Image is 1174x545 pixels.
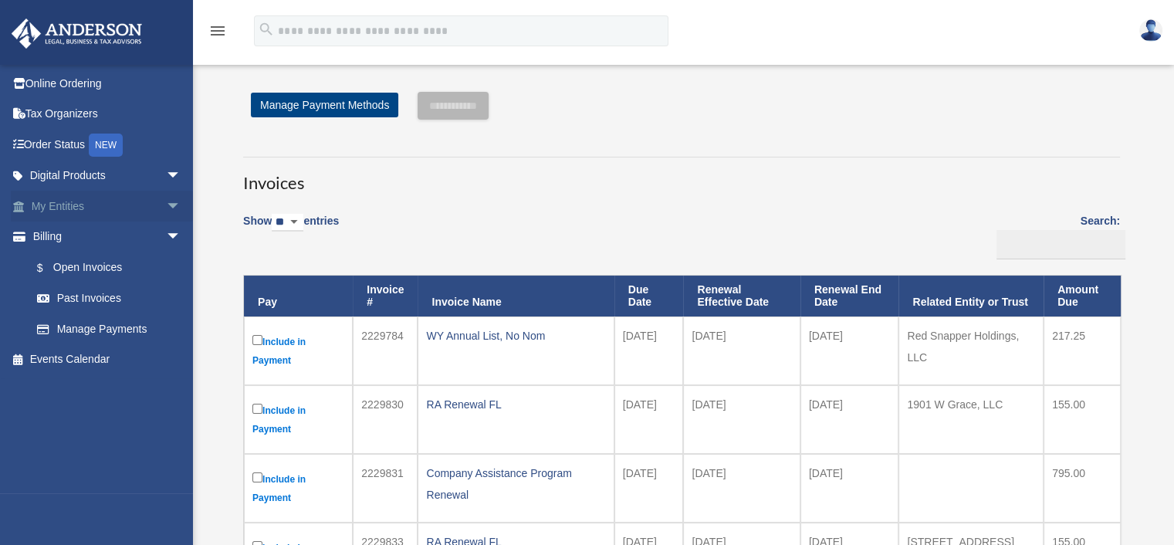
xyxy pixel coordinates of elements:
th: Pay: activate to sort column descending [244,276,353,317]
td: 155.00 [1044,385,1121,454]
span: $ [46,259,53,278]
img: User Pic [1139,19,1162,42]
td: 1901 W Grace, LLC [898,385,1044,454]
img: Anderson Advisors Platinum Portal [7,19,147,49]
td: 795.00 [1044,454,1121,523]
a: Online Ordering [11,68,205,99]
td: [DATE] [800,317,899,385]
th: Amount Due: activate to sort column ascending [1044,276,1121,317]
td: 2229830 [353,385,418,454]
th: Renewal End Date: activate to sort column ascending [800,276,899,317]
a: Manage Payment Methods [251,93,398,117]
span: arrow_drop_down [166,161,197,192]
td: [DATE] [683,317,800,385]
label: Include in Payment [252,332,344,370]
input: Search: [996,230,1125,259]
a: Order StatusNEW [11,129,205,161]
th: Related Entity or Trust: activate to sort column ascending [898,276,1044,317]
select: Showentries [272,214,303,232]
td: [DATE] [683,454,800,523]
div: RA Renewal FL [426,394,605,415]
a: My Entitiesarrow_drop_down [11,191,205,222]
th: Invoice #: activate to sort column ascending [353,276,418,317]
td: [DATE] [683,385,800,454]
label: Include in Payment [252,401,344,438]
td: [DATE] [614,454,684,523]
a: Billingarrow_drop_down [11,222,197,252]
td: [DATE] [614,385,684,454]
i: menu [208,22,227,40]
h3: Invoices [243,157,1120,195]
input: Include in Payment [252,335,262,345]
td: 2229831 [353,454,418,523]
th: Invoice Name: activate to sort column ascending [418,276,614,317]
label: Search: [991,212,1120,259]
td: [DATE] [800,454,899,523]
td: [DATE] [800,385,899,454]
td: 2229784 [353,317,418,385]
td: Red Snapper Holdings, LLC [898,317,1044,385]
a: Manage Payments [22,313,197,344]
span: arrow_drop_down [166,191,197,222]
input: Include in Payment [252,404,262,414]
a: Events Calendar [11,344,205,375]
a: Digital Productsarrow_drop_down [11,161,205,191]
td: [DATE] [614,317,684,385]
a: Tax Organizers [11,99,205,130]
span: arrow_drop_down [166,222,197,253]
a: menu [208,27,227,40]
div: Company Assistance Program Renewal [426,462,605,506]
label: Include in Payment [252,469,344,507]
div: WY Annual List, No Nom [426,325,605,347]
i: search [258,21,275,38]
th: Due Date: activate to sort column ascending [614,276,684,317]
td: 217.25 [1044,317,1121,385]
a: $Open Invoices [22,252,189,283]
input: Include in Payment [252,472,262,482]
div: NEW [89,134,123,157]
th: Renewal Effective Date: activate to sort column ascending [683,276,800,317]
label: Show entries [243,212,339,247]
a: Past Invoices [22,283,197,314]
